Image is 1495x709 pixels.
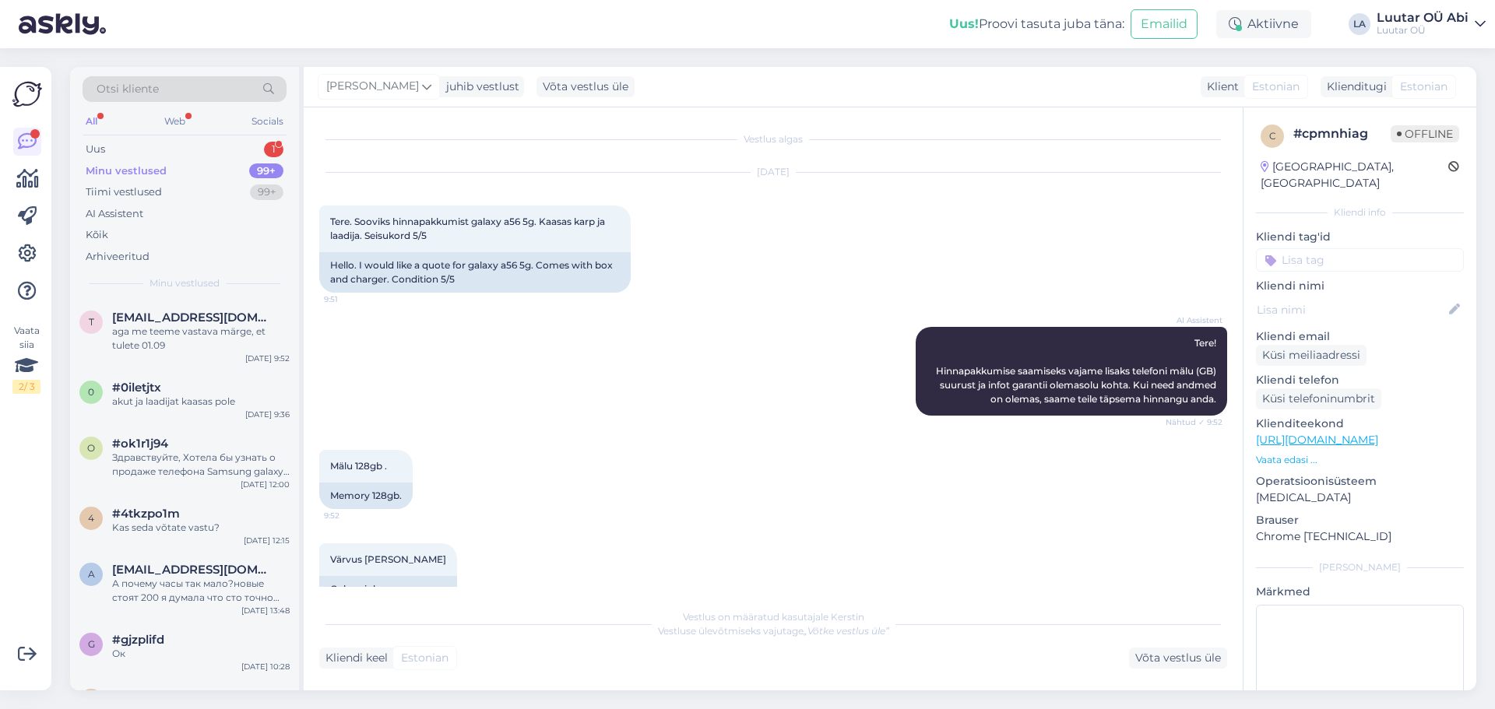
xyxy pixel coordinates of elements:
[83,111,100,132] div: All
[1216,10,1311,38] div: Aktiivne
[112,521,290,535] div: Kas seda võtate vastu?
[88,512,94,524] span: 4
[86,163,167,179] div: Minu vestlused
[112,325,290,353] div: aga me teeme vastava märge, et tulete 01.09
[1377,24,1469,37] div: Luutar OÜ
[324,510,382,521] span: 9:52
[1377,12,1469,24] div: Luutar OÜ Abi
[88,386,94,398] span: 0
[161,111,188,132] div: Web
[330,553,446,565] span: Värvus [PERSON_NAME]
[249,163,283,179] div: 99+
[1256,416,1464,432] p: Klienditeekond
[112,451,290,479] div: Здравствуйте, Хотела бы узнать о продаже телефона Samsung galaxy s25 ultra 512GB в эксклюзивном ц...
[112,437,168,451] span: #ok1r1j94
[1256,560,1464,574] div: [PERSON_NAME]
[97,81,159,97] span: Otsi kliente
[86,227,108,243] div: Kõik
[1201,79,1239,95] div: Klient
[87,442,95,454] span: o
[319,576,457,602] div: Color pink
[319,252,631,293] div: Hello. I would like a quote for galaxy a56 5g. Comes with box and charger. Condition 5/5
[1256,433,1378,447] a: [URL][DOMAIN_NAME]
[1256,205,1464,219] div: Kliendi info
[324,293,382,305] span: 9:51
[1256,372,1464,388] p: Kliendi telefon
[319,165,1227,179] div: [DATE]
[1256,512,1464,528] p: Brauser
[86,184,162,200] div: Tiimi vestlused
[319,132,1227,146] div: Vestlus algas
[1256,473,1464,490] p: Operatsioonisüsteem
[536,76,635,97] div: Võta vestlus üle
[1256,345,1367,366] div: Küsi meiliaadressi
[1252,79,1300,95] span: Estonian
[86,206,143,222] div: AI Assistent
[1256,528,1464,545] p: Chrome [TECHNICAL_ID]
[658,625,889,637] span: Vestluse ülevõtmiseks vajutage
[1400,79,1448,95] span: Estonian
[112,311,274,325] span: talvitein@gmail.com
[440,79,519,95] div: juhib vestlust
[149,276,220,290] span: Minu vestlused
[1129,648,1227,669] div: Võta vestlus üle
[949,16,979,31] b: Uus!
[1256,584,1464,600] p: Märkmed
[1269,130,1276,142] span: c
[1257,301,1446,318] input: Lisa nimi
[1349,13,1370,35] div: LA
[248,111,287,132] div: Socials
[112,563,274,577] span: arinak771@gmail.com
[86,142,105,157] div: Uus
[1256,328,1464,345] p: Kliendi email
[12,79,42,109] img: Askly Logo
[245,409,290,420] div: [DATE] 9:36
[1164,314,1222,326] span: AI Assistent
[683,611,864,623] span: Vestlus on määratud kasutajale Kerstin
[112,689,274,703] span: lamaster0610@gmail.com
[1261,159,1448,191] div: [GEOGRAPHIC_DATA], [GEOGRAPHIC_DATA]
[1256,453,1464,467] p: Vaata edasi ...
[401,650,448,666] span: Estonian
[1293,125,1391,143] div: # cpmnhiag
[936,337,1219,405] span: Tere! Hinnapakkumise saamiseks vajame lisaks telefoni mälu (GB) suurust ja infot garantii olemaso...
[112,507,180,521] span: #4tkzpo1m
[241,661,290,672] div: [DATE] 10:28
[12,324,40,394] div: Vaata siia
[1256,490,1464,506] p: [MEDICAL_DATA]
[264,142,283,157] div: 1
[245,353,290,364] div: [DATE] 9:52
[244,535,290,546] div: [DATE] 12:15
[88,568,95,580] span: a
[1256,388,1381,409] div: Küsi telefoninumbrit
[89,316,94,328] span: t
[112,577,290,605] div: А почему часы так мало?новые стоят 200 я думала что сто точно будет
[88,638,95,650] span: g
[86,249,149,265] div: Arhiveeritud
[250,184,283,200] div: 99+
[804,625,889,637] i: „Võtke vestlus üle”
[1321,79,1387,95] div: Klienditugi
[1391,125,1459,142] span: Offline
[1256,278,1464,294] p: Kliendi nimi
[112,395,290,409] div: akut ja laadijat kaasas pole
[12,380,40,394] div: 2 / 3
[1256,248,1464,272] input: Lisa tag
[112,633,164,647] span: #gjzplifd
[1164,416,1222,428] span: Nähtud ✓ 9:52
[241,605,290,616] div: [DATE] 13:48
[1377,12,1486,37] a: Luutar OÜ AbiLuutar OÜ
[1256,229,1464,245] p: Kliendi tag'id
[330,460,387,472] span: Mälu 128gb .
[241,479,290,490] div: [DATE] 12:00
[330,216,607,241] span: Tere. Sooviks hinnapakkumist galaxy a56 5g. Kaasas karp ja laadija. Seisukord 5/5
[319,650,388,666] div: Kliendi keel
[319,483,413,509] div: Memory 128gb.
[326,78,419,95] span: [PERSON_NAME]
[112,647,290,661] div: Ок
[112,381,161,395] span: #0iletjtx
[949,15,1124,33] div: Proovi tasuta juba täna:
[1131,9,1198,39] button: Emailid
